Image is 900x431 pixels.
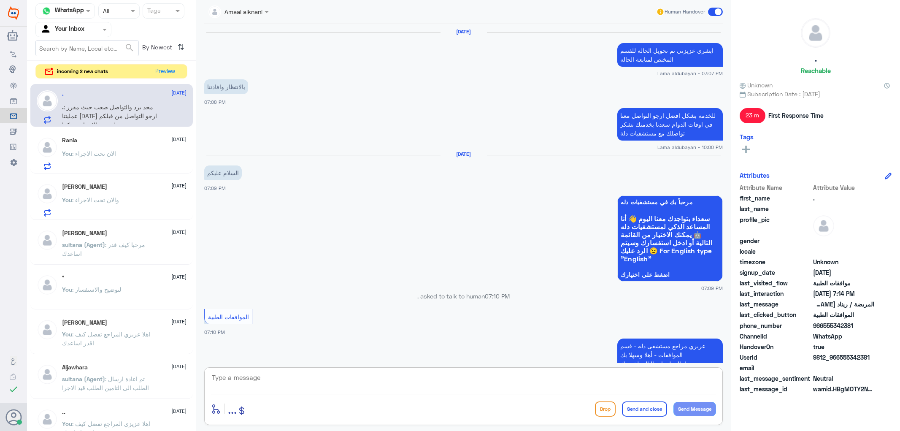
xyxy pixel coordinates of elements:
span: Unknown [740,81,773,89]
span: HandoverOn [740,342,811,351]
span: : تم اعادة ارسال الطلب الى التامين الطلب قيد الاجرا [62,375,149,391]
h5: Aljawhara [62,364,88,371]
span: null [813,363,874,372]
span: : لتوضيح والاستفسار [72,286,121,293]
span: search [124,43,135,53]
span: Human Handover [665,8,705,16]
span: [DATE] [171,228,186,236]
span: profile_pic [740,215,811,235]
span: last_message_id [740,385,811,393]
h5: Ahmed [62,230,107,237]
span: الموافقات الطبية [208,313,249,320]
span: wamid.HBgMOTY2NTU1MzQyMzgxFQIAEhgUM0E1RDczQUY0REFBRUZENDRFMkEA [813,385,874,393]
span: By Newest [139,40,174,57]
span: sultana (Agent) [62,375,105,382]
span: [DATE] [171,182,186,190]
span: 2025-09-18T15:50:56.448Z [813,268,874,277]
button: ... [228,399,237,418]
span: [DATE] [171,407,186,415]
span: locale [740,247,811,256]
span: المريضة / ريناد بندر الحربي رقم الملف / 2038837 الهويه / 1117528925 دكتور / عمر جنيدل جوال 055534... [813,300,874,309]
span: phone_number [740,321,811,330]
span: First Response Time [768,111,824,120]
span: last_name [740,204,811,213]
span: سعداء بتواجدك معنا اليوم 👋 أنا المساعد الذكي لمستشفيات دله 🤖 يمكنك الاختيار من القائمة التالية أو... [621,214,719,263]
span: [DATE] [171,89,186,97]
span: Attribute Value [813,183,874,192]
span: 07:09 PM [701,285,723,292]
img: Widebot Logo [8,6,19,20]
span: timezone [740,258,811,266]
h6: [DATE] [441,151,487,157]
span: 0 [813,374,874,383]
p: 18/9/2025, 7:07 PM [617,43,723,67]
img: yourInbox.svg [40,23,53,36]
img: defaultAdmin.png [37,319,58,340]
span: 07:10 PM [204,329,225,335]
span: You [62,286,72,293]
span: UserId [740,353,811,362]
span: incoming 2 new chats [57,68,108,75]
span: null [813,247,874,256]
p: 20/9/2025, 7:09 PM [204,165,242,180]
span: last_message [740,300,811,309]
span: Lama aldubayan - 07:07 PM [657,70,723,77]
button: Send and close [622,401,667,417]
span: signup_date [740,268,811,277]
h5: ° [62,274,65,282]
p: . asked to talk to human [204,292,723,301]
h5: .. [62,409,65,416]
span: true [813,342,874,351]
span: Subscription Date : [DATE] [740,89,892,98]
h6: [DATE] [441,29,487,35]
img: defaultAdmin.png [813,215,834,236]
h5: Ahmad Mansi [62,319,107,326]
span: ... [228,401,237,416]
img: whatsapp.png [40,5,53,17]
span: [DATE] [171,273,186,281]
img: defaultAdmin.png [37,183,58,204]
span: 07:10 PM [485,293,510,300]
input: Search by Name, Local etc… [36,41,138,56]
button: Avatar [5,409,22,425]
span: You [62,420,72,427]
span: last_message_sentiment [740,374,811,383]
span: : مرحبا كيف قدر اساعدك [62,241,145,257]
span: . [62,103,64,111]
span: 2 [813,332,874,341]
span: : محد يرد والتواصل صعب حيث مقرر عمليتنا [DATE] ارجو التواصل من قبلكم لسرعة الاجراء وشكرا [62,103,157,128]
h6: Attributes [740,171,770,179]
img: defaultAdmin.png [37,230,58,251]
h5: mostafa khalil [62,183,107,190]
button: Send Message [673,402,716,416]
span: first_name [740,194,811,203]
i: ⇅ [178,40,184,54]
h5: . [62,90,64,98]
span: : اهلا عزيزي المراجع تفضل كيف اقدر اساعدك [62,331,150,347]
div: Tags [146,6,161,17]
span: You [62,150,72,157]
img: defaultAdmin.png [37,137,58,158]
span: 23 m [740,108,765,123]
button: Drop [595,401,616,417]
span: email [740,363,811,372]
span: 07:09 PM [204,185,226,191]
span: sultana (Agent) [62,241,105,248]
p: 18/9/2025, 7:08 PM [204,79,248,94]
span: 9812_966555342381 [813,353,874,362]
h6: Tags [740,133,754,141]
i: check [8,384,19,394]
img: defaultAdmin.png [801,19,830,47]
span: ChannelId [740,332,811,341]
span: last_clicked_button [740,310,811,319]
button: search [124,41,135,55]
span: : والان تحت الاجراء [72,196,119,203]
span: 2025-09-20T16:14:37.443Z [813,289,874,298]
span: : الان تحت الاجراء [72,150,116,157]
p: 18/9/2025, 10:00 PM [617,108,723,141]
span: last_interaction [740,289,811,298]
span: You [62,196,72,203]
span: موافقات الطبية [813,279,874,287]
span: gender [740,236,811,245]
span: Lama aldubayan - 10:00 PM [657,144,723,151]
